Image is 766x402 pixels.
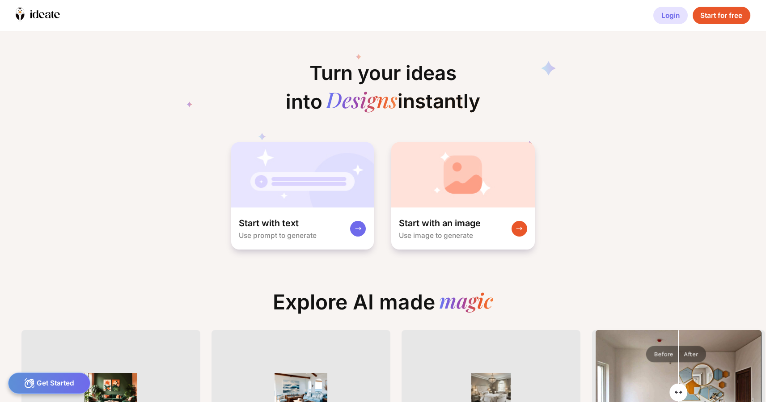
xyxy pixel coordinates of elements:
div: Use prompt to generate [239,231,317,240]
img: startWithTextCardBg.jpg [231,142,374,207]
img: startWithImageCardBg.jpg [391,142,535,207]
div: Start with an image [399,217,481,229]
div: Use image to generate [399,231,473,240]
div: Start with text [239,217,299,229]
div: magic [439,290,493,314]
div: Explore AI made [265,290,501,322]
div: Get Started [8,372,91,394]
div: Start for free [693,7,750,25]
div: Login [653,7,687,25]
